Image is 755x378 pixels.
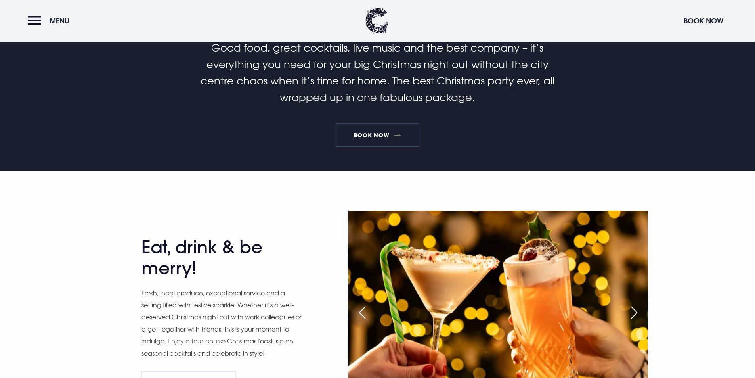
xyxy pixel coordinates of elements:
p: Fresh, local produce, exceptional service and a setting filled with festive sparkle. Whether it’s... [141,287,304,359]
p: Good food, great cocktails, live music and the best company – it’s everything you need for your b... [189,40,566,106]
img: Clandeboye Lodge [365,8,388,34]
button: Book Now [680,12,727,29]
h2: Eat, drink & be merry! [141,237,296,279]
a: Book Now [336,123,419,147]
button: Menu [28,12,73,29]
span: Menu [50,16,69,25]
div: Next slide [624,304,644,321]
div: Previous slide [352,304,372,321]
